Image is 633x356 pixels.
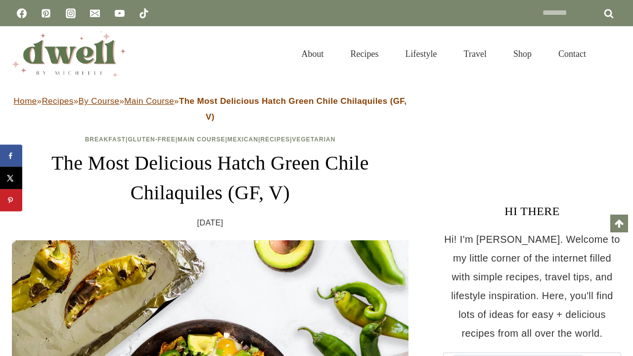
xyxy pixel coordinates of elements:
strong: The Most Delicious Hatch Green Chile Chilaquiles (GF, V) [179,96,407,122]
span: | | | | | [85,136,336,143]
a: Pinterest [36,3,56,23]
a: TikTok [134,3,154,23]
span: » » » » [14,96,407,122]
time: [DATE] [197,216,224,230]
a: By Course [78,96,119,106]
a: Travel [451,37,500,71]
h1: The Most Delicious Hatch Green Chile Chilaquiles (GF, V) [12,148,408,208]
nav: Primary Navigation [288,37,599,71]
a: Instagram [61,3,81,23]
a: Lifestyle [392,37,451,71]
a: Recipes [260,136,290,143]
a: YouTube [110,3,130,23]
a: Breakfast [85,136,126,143]
a: Recipes [42,96,73,106]
a: Home [14,96,37,106]
a: About [288,37,337,71]
a: Main Course [178,136,225,143]
a: Gluten-Free [128,136,175,143]
a: Recipes [337,37,392,71]
a: Contact [545,37,599,71]
a: Scroll to top [610,215,628,232]
p: Hi! I'm [PERSON_NAME]. Welcome to my little corner of the internet filled with simple recipes, tr... [443,230,621,343]
a: Mexican [227,136,258,143]
a: Main Course [124,96,174,106]
img: DWELL by michelle [12,31,126,77]
a: Email [85,3,105,23]
h3: HI THERE [443,202,621,220]
a: Shop [500,37,545,71]
button: View Search Form [604,45,621,62]
a: Facebook [12,3,32,23]
a: Vegetarian [292,136,336,143]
